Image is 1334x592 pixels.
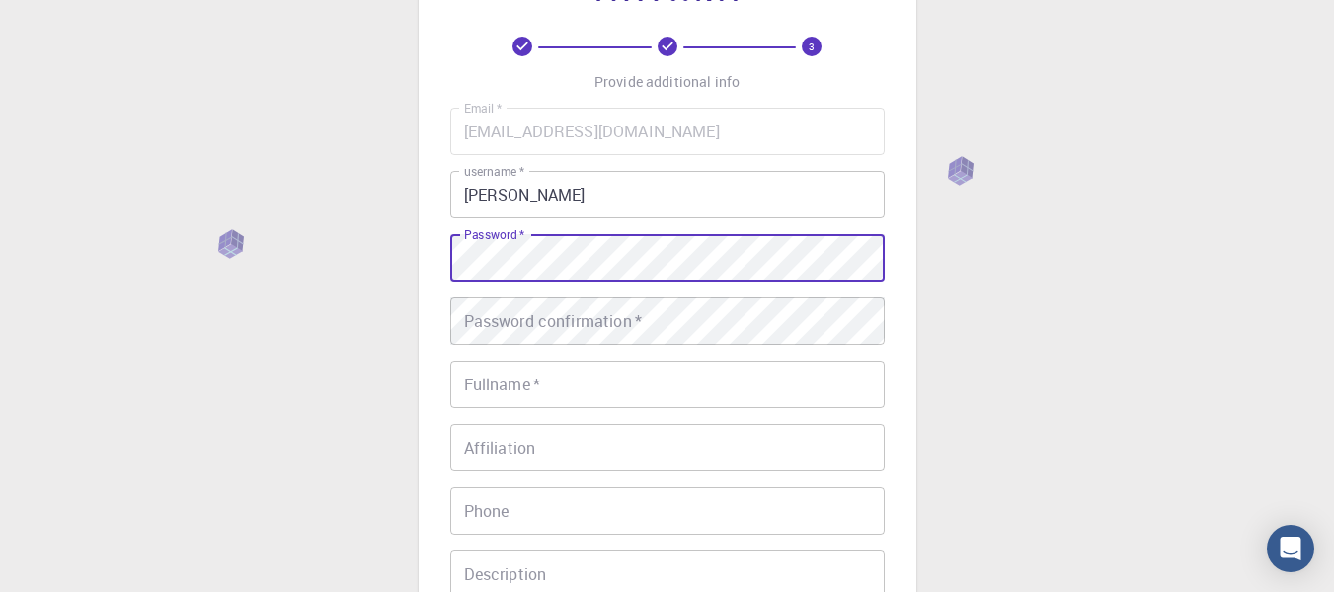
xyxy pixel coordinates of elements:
p: Provide additional info [594,72,740,92]
div: Open Intercom Messenger [1267,525,1314,572]
label: Email [464,100,502,117]
text: 3 [809,40,815,53]
label: username [464,163,524,180]
label: Password [464,226,524,243]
